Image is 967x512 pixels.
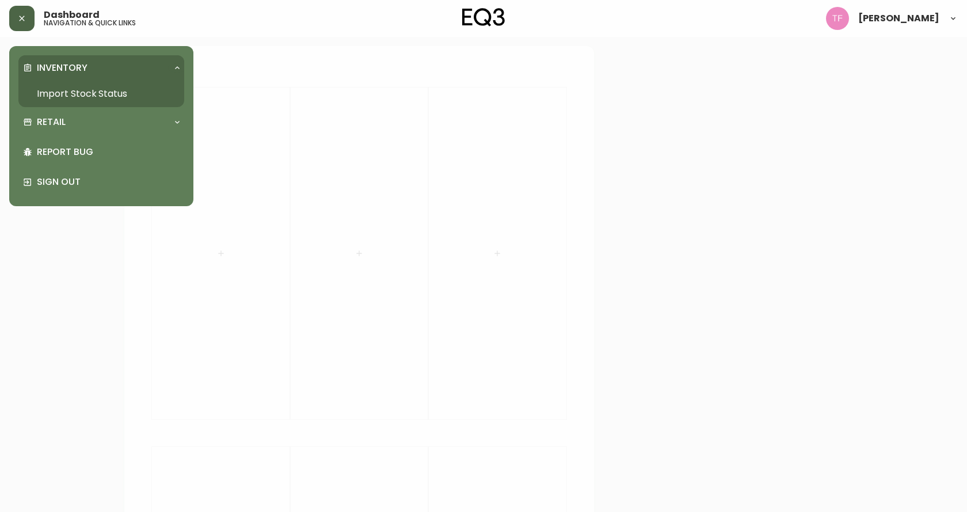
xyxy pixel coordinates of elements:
[18,55,184,81] div: Inventory
[37,116,66,128] p: Retail
[18,167,184,197] div: Sign Out
[18,81,184,107] a: Import Stock Status
[826,7,849,30] img: 509424b058aae2bad57fee408324c33f
[44,10,100,20] span: Dashboard
[18,137,184,167] div: Report Bug
[37,176,180,188] p: Sign Out
[37,146,180,158] p: Report Bug
[858,14,939,23] span: [PERSON_NAME]
[18,109,184,135] div: Retail
[37,62,87,74] p: Inventory
[44,20,136,26] h5: navigation & quick links
[462,8,505,26] img: logo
